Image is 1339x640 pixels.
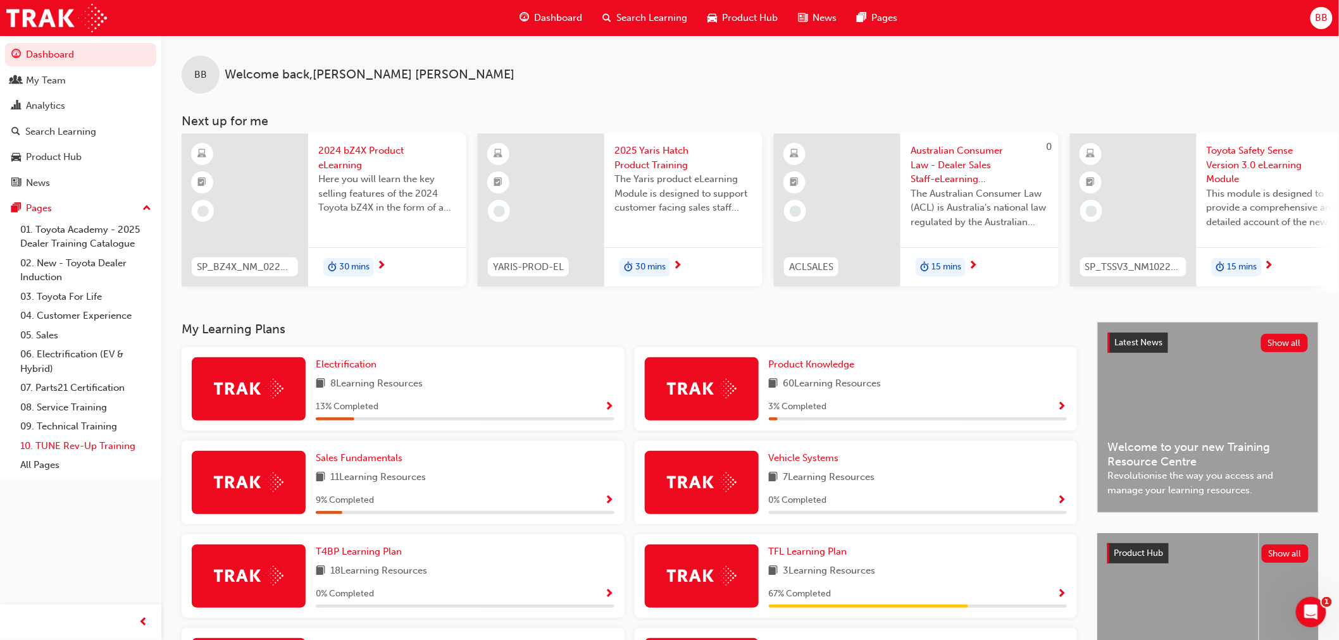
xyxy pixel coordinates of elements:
[667,472,737,492] img: Trak
[1322,597,1332,607] span: 1
[15,398,156,417] a: 08. Service Training
[673,261,682,272] span: next-icon
[614,172,752,215] span: The Yaris product eLearning Module is designed to support customer facing sales staff with introd...
[161,114,1339,128] h3: Next up for me
[478,133,763,286] a: YARIS-PROD-EL2025 Yaris Hatch Product TrainingThe Yaris product eLearning Module is designed to s...
[1057,586,1067,602] button: Show Progress
[1097,322,1319,513] a: Latest NewsShow allWelcome to your new Training Resource CentreRevolutionise the way you access a...
[605,493,614,508] button: Show Progress
[813,11,837,25] span: News
[723,11,778,25] span: Product Hub
[316,587,374,601] span: 0 % Completed
[11,203,21,214] span: pages-icon
[316,452,402,464] span: Sales Fundamentals
[605,495,614,507] span: Show Progress
[328,259,337,276] span: duration-icon
[5,94,156,118] a: Analytics
[769,546,847,557] span: TFL Learning Plan
[316,359,377,370] span: Electrification
[535,11,583,25] span: Dashboard
[15,417,156,436] a: 09. Technical Training
[769,470,778,486] span: book-icon
[316,376,325,392] span: book-icon
[1047,141,1052,152] span: 0
[1057,495,1067,507] span: Show Progress
[316,470,325,486] span: book-icon
[198,146,207,163] span: learningResourceType_ELEARNING-icon
[214,379,283,398] img: Trak
[769,357,860,372] a: Product Knowledge
[26,201,52,216] div: Pages
[520,10,530,26] span: guage-icon
[11,49,21,61] span: guage-icon
[769,400,827,414] span: 3 % Completed
[783,376,881,392] span: 60 Learning Resources
[769,545,852,559] a: TFL Learning Plan
[1108,440,1308,469] span: Welcome to your new Training Resource Centre
[783,470,875,486] span: 7 Learning Resources
[15,436,156,456] a: 10. TUNE Rev-Up Training
[11,101,21,112] span: chart-icon
[5,43,156,66] a: Dashboard
[931,260,961,274] span: 15 mins
[26,150,82,164] div: Product Hub
[667,566,737,586] img: Trak
[698,5,788,31] a: car-iconProduct Hub
[316,400,378,414] span: 13 % Completed
[26,99,65,113] div: Analytics
[667,379,737,398] img: Trak
[494,206,505,217] span: learningRecordVerb_NONE-icon
[911,187,1049,230] span: The Australian Consumer Law (ACL) is Australia's national law regulated by the Australian Competi...
[5,69,156,92] a: My Team
[605,399,614,415] button: Show Progress
[198,175,207,191] span: booktick-icon
[197,206,209,217] span: learningRecordVerb_NONE-icon
[494,146,503,163] span: learningResourceType_ELEARNING-icon
[624,259,633,276] span: duration-icon
[847,5,908,31] a: pages-iconPages
[339,260,370,274] span: 30 mins
[1315,11,1328,25] span: BB
[857,10,867,26] span: pages-icon
[1115,337,1163,348] span: Latest News
[605,589,614,600] span: Show Progress
[318,144,456,172] span: 2024 bZ4X Product eLearning
[603,10,612,26] span: search-icon
[11,126,20,138] span: search-icon
[872,11,898,25] span: Pages
[788,5,847,31] a: news-iconNews
[774,133,1059,286] a: 0ACLSALESAustralian Consumer Law - Dealer Sales Staff-eLearning moduleThe Australian Consumer Law...
[593,5,698,31] a: search-iconSearch Learning
[1296,597,1326,627] iframe: Intercom live chat
[316,545,407,559] a: T4BP Learning Plan
[769,359,855,370] span: Product Knowledge
[790,206,801,217] span: learningRecordVerb_NONE-icon
[1108,333,1308,353] a: Latest NewsShow all
[225,68,514,82] span: Welcome back , [PERSON_NAME] [PERSON_NAME]
[6,4,107,32] img: Trak
[5,197,156,220] button: Pages
[1228,260,1257,274] span: 15 mins
[25,125,96,139] div: Search Learning
[15,254,156,287] a: 02. New - Toyota Dealer Induction
[15,220,156,254] a: 01. Toyota Academy - 2025 Dealer Training Catalogue
[1057,589,1067,600] span: Show Progress
[605,586,614,602] button: Show Progress
[493,260,564,274] span: YARIS-PROD-EL
[15,306,156,326] a: 04. Customer Experience
[968,261,978,272] span: next-icon
[790,146,799,163] span: learningResourceType_ELEARNING-icon
[15,345,156,378] a: 06. Electrification (EV & Hybrid)
[377,261,386,272] span: next-icon
[318,172,456,215] span: Here you will learn the key selling features of the 2024 Toyota bZ4X in the form of a virtual 6-p...
[1057,493,1067,508] button: Show Progress
[330,376,423,392] span: 8 Learning Resources
[214,566,283,586] img: Trak
[1107,543,1309,563] a: Product HubShow all
[789,260,833,274] span: ACLSALES
[15,287,156,307] a: 03. Toyota For Life
[316,546,402,557] span: T4BP Learning Plan
[15,326,156,345] a: 05. Sales
[1085,260,1181,274] span: SP_TSSV3_NM1022_EL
